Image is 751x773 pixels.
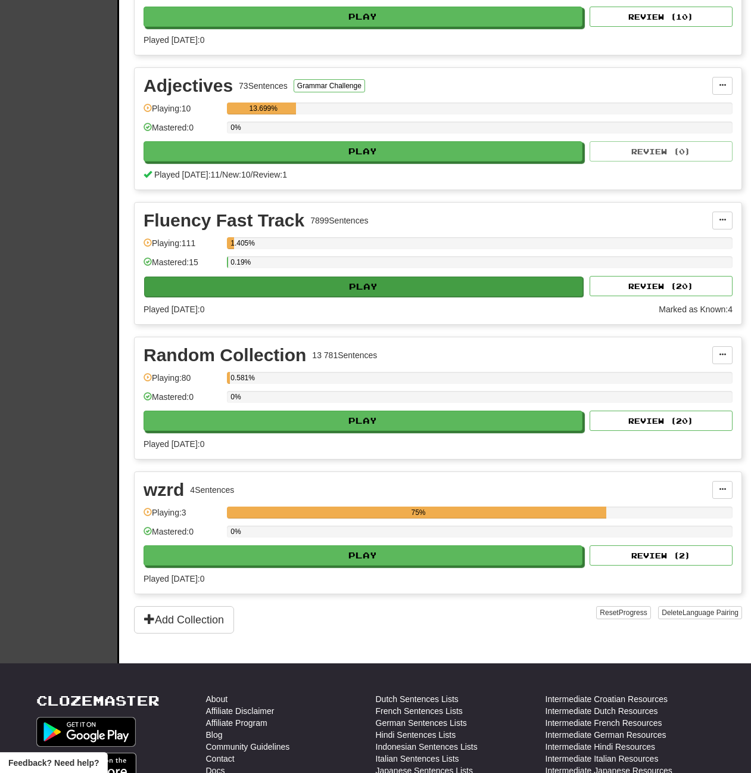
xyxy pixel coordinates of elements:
span: / [220,170,222,179]
div: Playing: 3 [144,507,221,526]
div: Mastered: 15 [144,256,221,276]
button: Play [144,7,582,27]
span: Open feedback widget [8,757,99,769]
div: Mastered: 0 [144,526,221,545]
span: / [251,170,253,179]
div: 1.405% [230,237,234,249]
a: Intermediate Italian Resources [546,753,659,765]
a: Affiliate Program [206,717,267,729]
div: 4 Sentences [190,484,234,496]
a: Blog [206,729,223,741]
button: Review (20) [590,276,733,296]
a: Dutch Sentences Lists [376,693,459,705]
button: Review (2) [590,545,733,566]
div: 75% [230,507,606,519]
div: Playing: 80 [144,372,221,392]
a: Intermediate French Resources [546,717,662,729]
div: 7899 Sentences [310,215,368,226]
div: Random Collection [144,346,306,364]
img: Get it on Google Play [36,717,136,747]
div: Adjectives [144,77,233,95]
div: Fluency Fast Track [144,212,304,229]
button: ResetProgress [596,606,650,619]
span: Played [DATE]: 0 [144,35,204,45]
span: Played [DATE]: 0 [144,305,204,314]
a: Community Guidelines [206,741,290,753]
a: Hindi Sentences Lists [376,729,456,741]
div: Mastered: 0 [144,122,221,141]
a: French Sentences Lists [376,705,463,717]
div: Mastered: 0 [144,391,221,411]
a: Indonesian Sentences Lists [376,741,478,753]
span: Review: 1 [253,170,287,179]
div: Marked as Known: 4 [659,303,733,315]
div: Playing: 111 [144,237,221,257]
button: Review (0) [590,141,733,162]
a: About [206,693,228,705]
a: German Sentences Lists [376,717,467,729]
a: Intermediate Dutch Resources [546,705,658,717]
button: Review (20) [590,411,733,431]
button: Review (10) [590,7,733,27]
a: Affiliate Disclaimer [206,705,275,717]
button: Add Collection [134,606,234,634]
span: Progress [619,609,647,617]
div: 73 Sentences [239,80,288,92]
a: Intermediate Hindi Resources [546,741,655,753]
a: Italian Sentences Lists [376,753,459,765]
span: Language Pairing [683,609,738,617]
div: wzrd [144,481,184,499]
div: 13.699% [230,103,296,114]
a: Intermediate German Resources [546,729,666,741]
button: Play [144,277,583,297]
div: Playing: 10 [144,103,221,122]
button: Play [144,545,582,566]
span: Played [DATE]: 0 [144,574,204,583]
button: Play [144,141,582,162]
a: Intermediate Croatian Resources [546,693,668,705]
div: 13 781 Sentences [312,349,377,361]
button: Grammar Challenge [294,79,365,92]
button: Play [144,411,582,431]
button: DeleteLanguage Pairing [658,606,742,619]
span: Played [DATE]: 11 [154,170,220,179]
span: Played [DATE]: 0 [144,439,204,449]
a: Clozemaster [36,693,160,708]
a: Contact [206,753,235,765]
span: New: 10 [222,170,250,179]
